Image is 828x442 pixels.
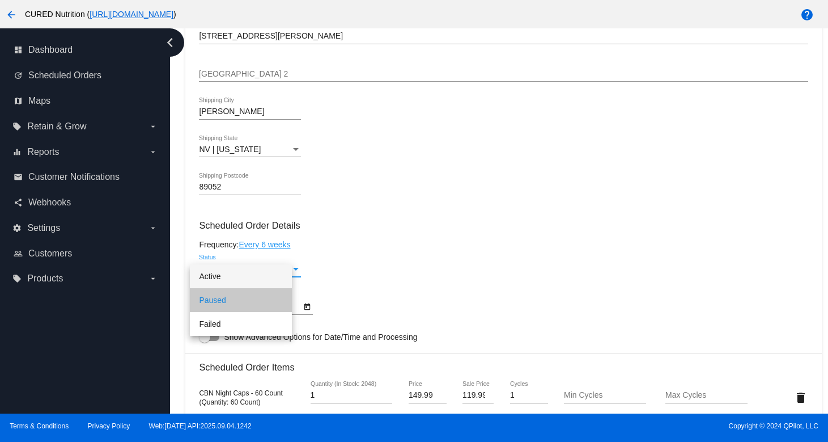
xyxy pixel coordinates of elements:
a: Privacy Policy [88,422,130,430]
input: Shipping Postcode [199,183,301,192]
span: Customer Notifications [28,172,120,182]
mat-select: Status [199,264,301,273]
h3: Scheduled Order Items [199,353,808,373]
div: Frequency: [199,240,808,249]
input: Next Occurrence Date [199,302,301,311]
input: Shipping City [199,107,301,116]
span: Copyright © 2024 QPilot, LLC [424,422,818,430]
a: [URL][DOMAIN_NAME] [90,10,173,19]
input: Quantity (In Stock: 2048) [311,391,393,400]
i: arrow_drop_down [148,122,158,131]
a: dashboard Dashboard [14,41,158,59]
i: local_offer [12,122,22,131]
span: NV | [US_STATE] [199,145,261,154]
input: Sale Price [462,391,494,400]
mat-icon: help [800,8,814,22]
span: Scheduled Orders [28,70,101,81]
input: Shipping Street 1 [199,32,808,41]
span: CBN Night Caps - 60 Count (Quantity: 60 Count) [199,389,282,406]
i: email [14,172,23,182]
input: Shipping Street 2 [199,70,808,79]
input: Min Cycles [564,391,646,400]
i: equalizer [12,148,22,157]
span: Retain & Grow [27,121,86,132]
a: email Customer Notifications [14,168,158,186]
i: arrow_drop_down [148,274,158,283]
span: Show Advanced Options for Date/Time and Processing [224,331,417,343]
i: dashboard [14,45,23,54]
i: update [14,71,23,80]
i: arrow_drop_down [148,148,158,157]
span: CURED Nutrition ( ) [25,10,176,19]
i: map [14,96,23,106]
span: Products [27,273,63,284]
i: share [14,198,23,207]
span: Dashboard [28,45,73,55]
input: Price [409,391,447,400]
a: Web:[DATE] API:2025.09.04.1242 [149,422,252,430]
input: Cycles [510,391,548,400]
input: Max Cycles [665,391,748,400]
span: Paused [199,264,226,273]
span: Settings [27,223,60,233]
a: people_outline Customers [14,245,158,263]
mat-icon: delete [794,391,808,405]
span: Customers [28,249,72,259]
span: Reports [27,147,59,157]
i: chevron_left [161,33,179,52]
i: local_offer [12,274,22,283]
i: settings [12,224,22,233]
button: Open calendar [301,300,313,312]
mat-select: Shipping State [199,145,301,154]
a: map Maps [14,92,158,110]
mat-icon: arrow_back [5,8,18,22]
span: Maps [28,96,50,106]
i: people_outline [14,249,23,258]
a: update Scheduled Orders [14,66,158,85]
span: Webhooks [28,197,71,208]
i: arrow_drop_down [148,224,158,233]
a: share Webhooks [14,193,158,212]
a: Every 6 weeks [239,240,290,249]
a: Terms & Conditions [10,422,69,430]
h3: Scheduled Order Details [199,220,808,231]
